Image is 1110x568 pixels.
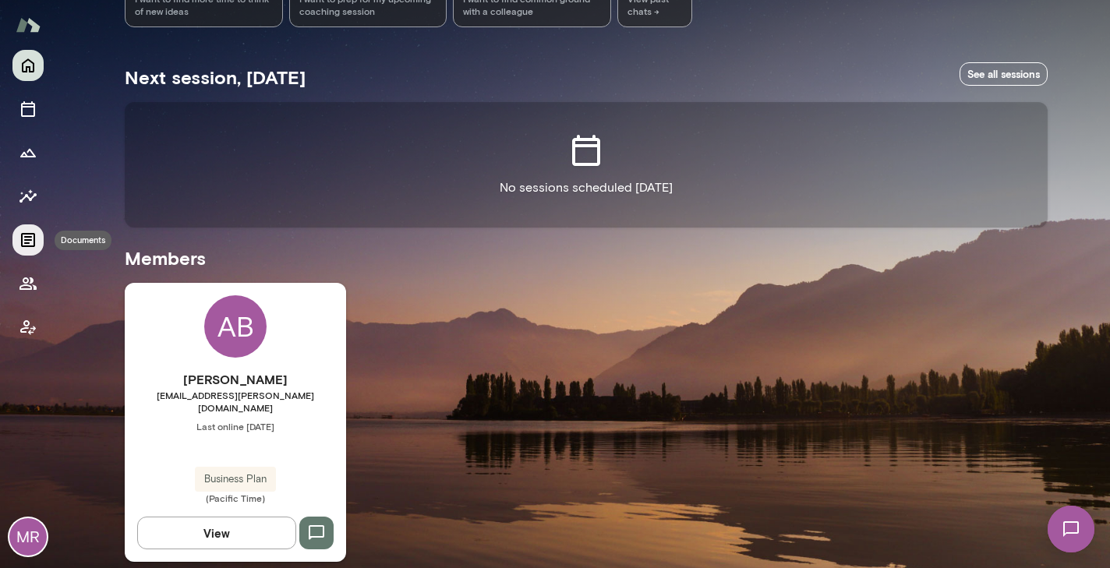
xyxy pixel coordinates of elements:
[12,224,44,256] button: Documents
[55,231,111,250] div: Documents
[195,471,276,487] span: Business Plan
[12,312,44,343] button: Client app
[125,389,346,414] span: [EMAIL_ADDRESS][PERSON_NAME][DOMAIN_NAME]
[125,420,346,432] span: Last online [DATE]
[137,517,296,549] button: View
[12,268,44,299] button: Members
[500,178,673,197] p: No sessions scheduled [DATE]
[12,137,44,168] button: Growth Plan
[960,62,1048,86] a: See all sessions
[125,65,306,90] h5: Next session, [DATE]
[12,181,44,212] button: Insights
[12,50,44,81] button: Home
[12,93,44,125] button: Sessions
[16,10,41,40] img: Mento
[125,492,346,504] span: (Pacific Time)
[204,295,267,358] div: AB
[9,518,47,556] div: MR
[125,370,346,389] h6: [PERSON_NAME]
[125,245,1048,270] h5: Members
